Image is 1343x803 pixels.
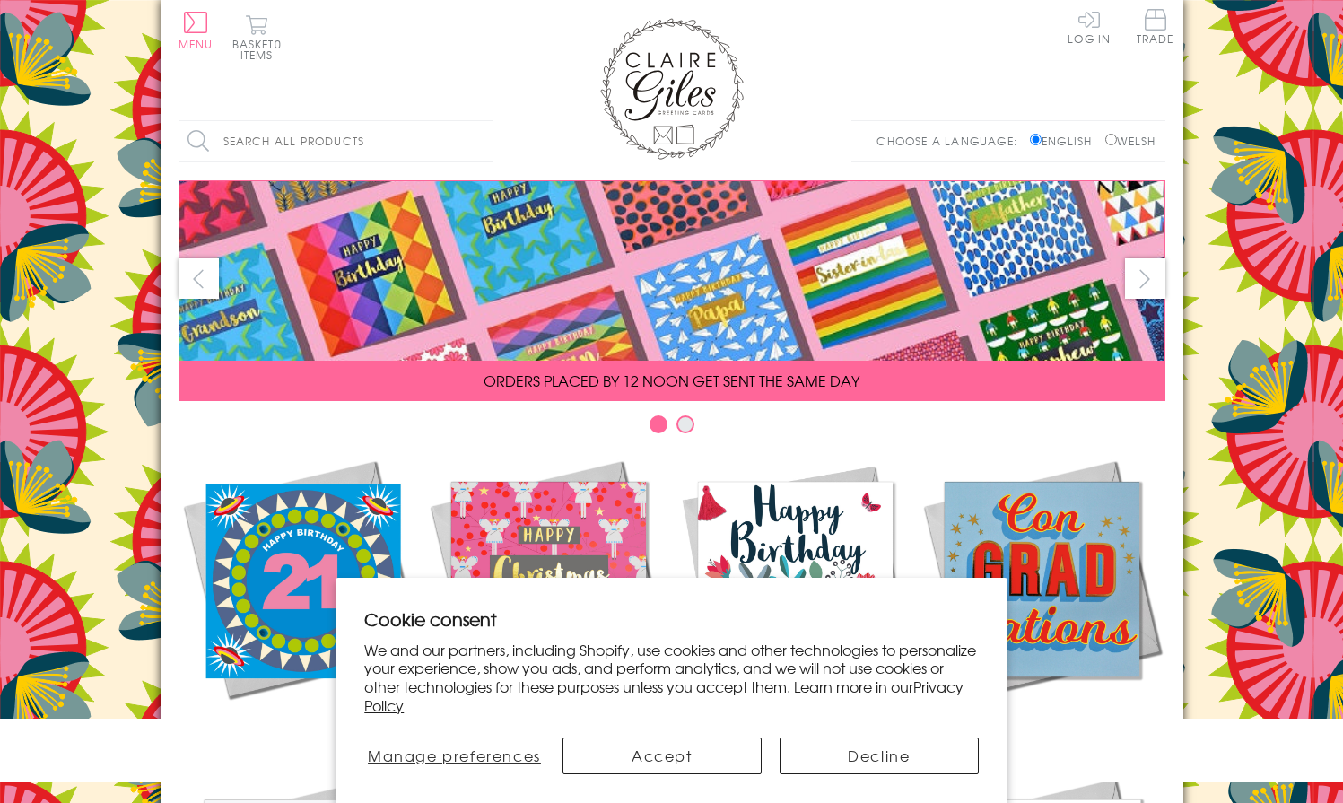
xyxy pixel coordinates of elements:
[876,133,1026,149] p: Choose a language:
[1030,133,1101,149] label: English
[179,12,214,49] button: Menu
[1105,133,1156,149] label: Welsh
[676,415,694,433] button: Carousel Page 2
[484,370,859,391] span: ORDERS PLACED BY 12 NOON GET SENT THE SAME DAY
[425,456,672,738] a: Christmas
[179,456,425,738] a: New Releases
[179,121,493,161] input: Search all products
[996,716,1088,738] span: Academic
[242,716,360,738] span: New Releases
[600,18,744,160] img: Claire Giles Greetings Cards
[368,745,541,766] span: Manage preferences
[562,738,762,774] button: Accept
[179,36,214,52] span: Menu
[1068,9,1111,44] a: Log In
[364,676,964,716] a: Privacy Policy
[232,14,282,60] button: Basket0 items
[179,415,1165,442] div: Carousel Pagination
[364,607,979,632] h2: Cookie consent
[672,456,919,738] a: Birthdays
[475,121,493,161] input: Search
[1030,134,1042,145] input: English
[919,456,1165,738] a: Academic
[364,738,544,774] button: Manage preferences
[650,415,667,433] button: Carousel Page 1 (Current Slide)
[364,641,979,715] p: We and our partners, including Shopify, use cookies and other technologies to personalize your ex...
[1137,9,1174,44] span: Trade
[179,258,219,299] button: prev
[780,738,979,774] button: Decline
[1125,258,1165,299] button: next
[1137,9,1174,48] a: Trade
[240,36,282,63] span: 0 items
[1105,134,1117,145] input: Welsh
